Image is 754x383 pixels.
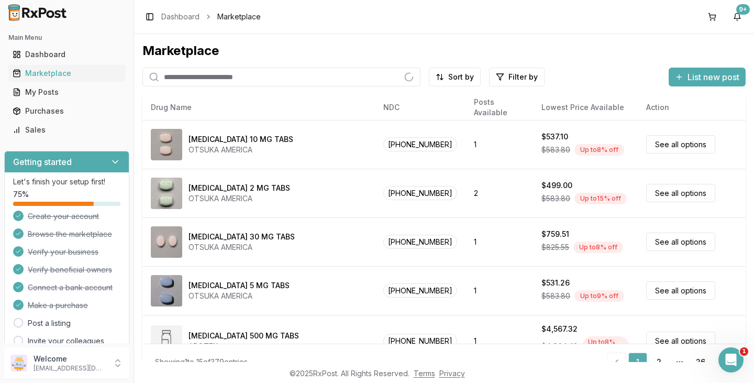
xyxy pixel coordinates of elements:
[28,300,88,311] span: Make a purchase
[628,353,647,371] a: 1
[383,235,457,249] span: [PHONE_NUMBER]
[573,242,623,253] div: Up to 8 % off
[541,278,570,288] div: $531.26
[541,341,578,352] span: $4,964.48
[28,318,71,329] a: Post a listing
[28,265,112,275] span: Verify beneficial owners
[13,87,121,97] div: My Posts
[28,229,112,239] span: Browse the marketplace
[4,122,129,138] button: Sales
[646,332,715,350] a: See all options
[28,211,99,222] span: Create your account
[541,291,570,301] span: $583.80
[688,71,739,83] span: List new post
[638,95,746,120] th: Action
[188,193,290,204] div: OTSUKA AMERICA
[188,242,295,253] div: OTSUKA AMERICA
[541,145,570,155] span: $583.80
[646,135,715,154] a: See all options
[383,186,457,200] span: [PHONE_NUMBER]
[13,49,121,60] div: Dashboard
[489,68,545,86] button: Filter by
[718,347,744,373] iframe: Intercom live chat
[736,4,750,15] div: 9+
[151,275,182,307] img: Abilify 5 MG TABS
[740,347,748,356] span: 1
[188,183,290,193] div: [MEDICAL_DATA] 2 MG TABS
[188,280,290,291] div: [MEDICAL_DATA] 5 MG TABS
[383,137,457,151] span: [PHONE_NUMBER]
[188,232,295,242] div: [MEDICAL_DATA] 30 MG TABS
[439,369,465,378] a: Privacy
[13,125,121,135] div: Sales
[375,95,465,120] th: NDC
[13,156,72,168] h3: Getting started
[10,355,27,371] img: User avatar
[13,106,121,116] div: Purchases
[161,12,199,22] a: Dashboard
[142,95,375,120] th: Drug Name
[4,103,129,119] button: Purchases
[646,233,715,251] a: See all options
[465,266,533,315] td: 1
[448,72,474,82] span: Sort by
[541,324,578,334] div: $4,567.32
[8,34,125,42] h2: Main Menu
[574,290,624,302] div: Up to 9 % off
[429,68,481,86] button: Sort by
[34,354,106,364] p: Welcome
[13,189,29,200] span: 75 %
[465,169,533,217] td: 2
[4,4,71,21] img: RxPost Logo
[188,291,290,301] div: OTSUKA AMERICA
[414,369,435,378] a: Terms
[541,132,568,142] div: $537.10
[574,144,624,156] div: Up to 8 % off
[691,353,710,371] a: 26
[669,73,746,83] a: List new post
[8,102,125,121] a: Purchases
[161,12,261,22] nav: breadcrumb
[34,364,106,373] p: [EMAIL_ADDRESS][DOMAIN_NAME]
[465,315,533,367] td: 1
[151,129,182,160] img: Abilify 10 MG TABS
[533,95,638,120] th: Lowest Price Available
[142,42,746,59] div: Marketplace
[8,121,125,139] a: Sales
[28,336,104,346] a: Invite your colleagues
[541,180,572,191] div: $499.00
[155,357,248,367] div: Showing 1 to 15 of 379 entries
[646,281,715,300] a: See all options
[28,282,113,293] span: Connect a bank account
[217,12,261,22] span: Marketplace
[541,229,569,239] div: $759.51
[188,331,299,341] div: [MEDICAL_DATA] 500 MG TABS
[465,217,533,266] td: 1
[541,193,570,204] span: $583.80
[188,134,293,145] div: [MEDICAL_DATA] 10 MG TABS
[541,242,569,253] span: $825.55
[582,336,629,356] div: Up to 8 % off
[465,95,533,120] th: Posts Available
[607,353,733,371] nav: pagination
[13,68,121,79] div: Marketplace
[188,341,299,352] div: APOTEX
[13,177,120,187] p: Let's finish your setup first!
[465,120,533,169] td: 1
[508,72,538,82] span: Filter by
[8,83,125,102] a: My Posts
[28,247,98,257] span: Verify your business
[649,353,668,371] a: 2
[8,45,125,64] a: Dashboard
[574,193,627,204] div: Up to 15 % off
[151,178,182,209] img: Abilify 2 MG TABS
[8,64,125,83] a: Marketplace
[4,65,129,82] button: Marketplace
[151,325,182,357] img: Abiraterone Acetate 500 MG TABS
[4,46,129,63] button: Dashboard
[4,84,129,101] button: My Posts
[188,145,293,155] div: OTSUKA AMERICA
[646,184,715,202] a: See all options
[383,334,457,348] span: [PHONE_NUMBER]
[151,226,182,258] img: Abilify 30 MG TABS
